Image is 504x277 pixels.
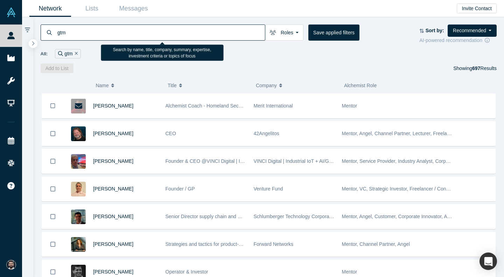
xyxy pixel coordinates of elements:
img: Karim M. Mekouar's Profile Image [71,209,86,224]
span: Founder & CEO @VINCI Digital | IIoT + AI/GenAI Strategic Advisory [166,158,313,164]
input: Search by name, title, company, summary, expertise, investment criteria or topics of focus [57,24,265,41]
button: Company [256,78,337,93]
span: Schlumberger Technology Corporation [254,214,337,219]
span: Founder / GP [166,186,195,192]
span: Operator & Investor [166,269,208,275]
span: Company [256,78,277,93]
span: Strategies and tactics for product-market fit in the cloud [166,241,285,247]
div: AI-powered recommendation [419,37,497,44]
button: Title [168,78,248,93]
strong: 697 [472,65,480,71]
span: Merit International [254,103,293,109]
div: Showing [453,63,497,73]
img: Chris H. Leeb's Profile Image [71,126,86,141]
button: Bookmark [42,177,64,201]
img: Sush Bapna's Profile Image [71,182,86,196]
span: Mentor [342,269,357,275]
span: Mentor [342,103,357,109]
strong: Sort by: [426,28,444,33]
span: Results [472,65,497,71]
button: Name [96,78,160,93]
div: gtm [55,49,81,58]
button: Bookmark [42,122,64,146]
button: Roles [265,25,303,41]
button: Save applied filters [308,25,359,41]
span: Alchemist Coach - Homeland Security and Defense [166,103,277,109]
button: Remove Filter [73,50,78,58]
span: Venture Fund [254,186,283,192]
button: Bookmark [42,94,64,118]
img: Alchemist Vault Logo [6,7,16,17]
span: Name [96,78,108,93]
span: 42Angelitos [254,131,279,136]
a: Network [29,0,71,17]
span: CEO [166,131,176,136]
a: Messages [113,0,154,17]
a: [PERSON_NAME] [93,214,133,219]
a: [PERSON_NAME] [93,186,133,192]
a: [PERSON_NAME] [93,131,133,136]
span: Mentor, Channel Partner, Angel [342,241,410,247]
button: Add to List [41,63,73,73]
button: Invite Contact [457,4,497,13]
button: Bookmark [42,149,64,173]
img: Fabio Bottacci's Profile Image [71,154,86,169]
span: All: [41,50,48,57]
button: Bookmark [42,232,64,256]
img: Renata Budko's Profile Image [71,237,86,252]
button: Recommended [448,25,497,37]
span: Alchemist Role [344,83,377,88]
a: [PERSON_NAME] [93,269,133,275]
span: Forward Networks [254,241,294,247]
img: Rafi Wadan's Account [6,260,16,270]
a: [PERSON_NAME] [93,241,133,247]
a: [PERSON_NAME] [93,103,133,109]
button: Bookmark [42,205,64,229]
a: Lists [71,0,113,17]
a: [PERSON_NAME] [93,158,133,164]
span: Title [168,78,177,93]
span: Senior Director supply chain and manufacturing [166,214,269,219]
span: VINCI Digital | Industrial IoT + AI/GenAI Strategic Advisory [254,158,380,164]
